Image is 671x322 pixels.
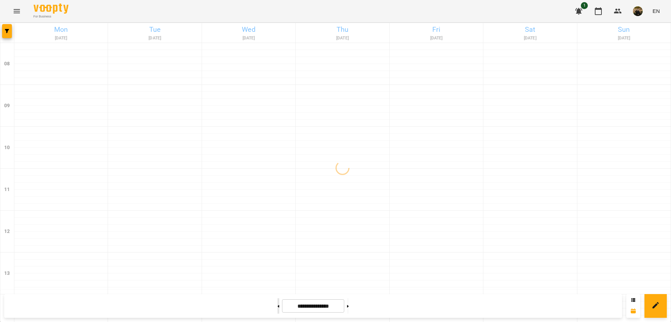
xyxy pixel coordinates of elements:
[15,35,107,42] h6: [DATE]
[484,35,576,42] h6: [DATE]
[4,60,10,68] h6: 08
[297,35,388,42] h6: [DATE]
[484,24,576,35] h6: Sat
[650,5,663,17] button: EN
[34,14,68,19] span: For Business
[4,186,10,193] h6: 11
[633,6,643,16] img: 30463036ea563b2b23a8b91c0e98b0e0.jpg
[109,24,200,35] h6: Tue
[4,270,10,277] h6: 13
[4,228,10,235] h6: 12
[4,144,10,152] h6: 10
[391,24,482,35] h6: Fri
[578,35,670,42] h6: [DATE]
[8,3,25,20] button: Menu
[4,102,10,110] h6: 09
[203,35,294,42] h6: [DATE]
[34,3,68,14] img: Voopty Logo
[297,24,388,35] h6: Thu
[15,24,107,35] h6: Mon
[391,35,482,42] h6: [DATE]
[652,7,660,15] span: EN
[581,2,588,9] span: 1
[578,24,670,35] h6: Sun
[109,35,200,42] h6: [DATE]
[203,24,294,35] h6: Wed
